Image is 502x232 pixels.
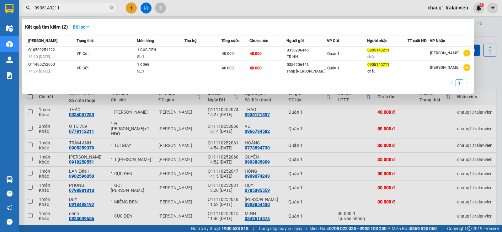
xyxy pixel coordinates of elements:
[110,6,114,9] span: close-circle
[408,39,427,43] span: TT xuất HĐ
[222,39,239,43] span: Tổng cước
[250,66,262,70] span: 40.000
[184,39,196,43] span: Thu hộ
[450,81,454,85] span: left
[287,62,327,68] div: 0356206446
[7,205,13,211] span: notification
[137,39,154,43] span: Món hàng
[367,54,407,60] div: châu
[73,24,90,30] strong: Bộ lọc
[26,6,30,10] span: search
[137,47,184,54] div: 1 CỤC ĐEN
[7,191,13,197] span: question-circle
[68,22,95,32] button: Bộ lọcdown
[430,39,445,43] span: VP Nhận
[77,66,88,70] span: VP Gửi
[250,51,262,56] span: 40.000
[222,51,234,56] span: 40.000
[456,79,463,87] li: 1
[448,79,456,87] button: left
[463,79,471,87] li: Next Page
[6,176,13,183] img: warehouse-icon
[463,64,470,71] span: plus-circle
[287,68,327,75] div: shop [PERSON_NAME]
[287,47,327,54] div: 0356206446
[28,39,57,43] span: [PERSON_NAME]
[28,69,50,73] span: 14:24 [DATE]
[137,68,184,75] div: SL: 1
[367,68,407,75] div: châu
[137,61,184,68] div: 1 c đen
[6,25,13,32] img: warehouse-icon
[222,66,234,70] span: 40.000
[28,61,75,68] div: Q11406252060
[249,39,268,43] span: Chưa cước
[456,80,463,87] a: 1
[367,62,389,67] span: 0905140211
[430,65,459,70] span: [PERSON_NAME]
[286,39,304,43] span: Người gửi
[35,4,109,11] input: Tìm tên, số ĐT hoặc mã đơn
[367,39,387,43] span: Người nhận
[110,5,114,11] span: close-circle
[6,57,13,63] img: warehouse-icon
[463,50,470,57] span: plus-circle
[28,47,75,53] div: Q10509251222
[327,66,339,70] span: Quận 1
[137,54,184,61] div: SL: 1
[327,51,339,56] span: Quận 1
[28,55,50,59] span: 15:10 [DATE]
[463,79,471,87] button: right
[448,79,456,87] li: Previous Page
[367,48,389,52] span: 0905140211
[465,81,469,85] span: right
[5,4,13,13] img: logo-vxr
[25,24,68,30] h3: Kết quả tìm kiếm ( 2 )
[6,41,13,47] img: warehouse-icon
[430,51,459,55] span: [PERSON_NAME]
[77,51,88,56] span: VP Gửi
[77,39,93,43] span: Trạng thái
[287,54,327,60] div: TRINH
[7,219,13,225] span: message
[6,72,13,79] img: solution-icon
[85,25,90,29] span: down
[327,39,339,43] span: VP Gửi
